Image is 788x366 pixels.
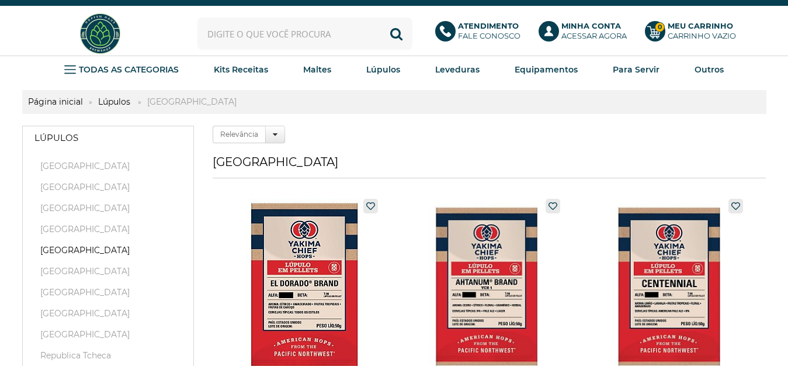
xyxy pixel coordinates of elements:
[34,308,182,319] a: [GEOGRAPHIC_DATA]
[78,12,122,56] img: Hopfen Haus BrewShop
[366,61,400,78] a: Lúpulos
[613,61,659,78] a: Para Servir
[303,61,331,78] a: Maltes
[197,18,412,50] input: Digite o que você procura
[79,64,179,75] strong: TODAS AS CATEGORIAS
[34,160,182,172] a: [GEOGRAPHIC_DATA]
[366,64,400,75] strong: Lúpulos
[515,61,578,78] a: Equipamentos
[668,21,733,30] b: Meu Carrinho
[458,21,519,30] b: Atendimento
[34,223,182,235] a: [GEOGRAPHIC_DATA]
[34,286,182,298] a: [GEOGRAPHIC_DATA]
[561,21,627,41] p: Acessar agora
[34,265,182,277] a: [GEOGRAPHIC_DATA]
[695,61,724,78] a: Outros
[561,21,621,30] b: Minha Conta
[141,96,242,107] strong: [GEOGRAPHIC_DATA]
[655,22,665,32] strong: 0
[613,64,659,75] strong: Para Servir
[92,96,136,107] a: Lúpulos
[23,126,193,150] a: Lúpulos
[34,132,78,144] strong: Lúpulos
[34,202,182,214] a: [GEOGRAPHIC_DATA]
[458,21,520,41] p: Fale conosco
[695,64,724,75] strong: Outros
[34,244,182,256] a: [GEOGRAPHIC_DATA]
[435,61,480,78] a: Leveduras
[380,18,412,50] button: Buscar
[34,329,182,340] a: [GEOGRAPHIC_DATA]
[303,64,331,75] strong: Maltes
[22,96,89,107] a: Página inicial
[515,64,578,75] strong: Equipamentos
[213,155,766,178] h1: [GEOGRAPHIC_DATA]
[34,350,182,361] a: Republica Tcheca
[214,61,268,78] a: Kits Receitas
[64,61,179,78] a: TODAS AS CATEGORIAS
[435,21,527,47] a: AtendimentoFale conosco
[214,64,268,75] strong: Kits Receitas
[539,21,633,47] a: Minha ContaAcessar agora
[213,126,266,143] label: Relevância
[435,64,480,75] strong: Leveduras
[34,181,182,193] a: [GEOGRAPHIC_DATA]
[668,31,736,41] div: Carrinho Vazio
